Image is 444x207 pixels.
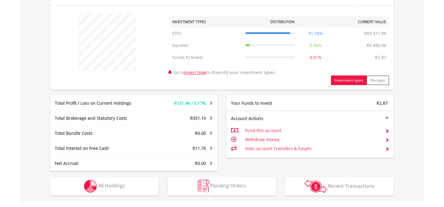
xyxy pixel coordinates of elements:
[50,145,148,151] div: Total Interest on Free Cash
[174,100,206,106] span: R131.46 / 0.17%
[50,115,148,121] div: Total Brokerage and Statutory Costs
[192,145,206,151] span: R11.76
[190,115,206,121] span: R351.10
[364,39,389,51] td: R6 830.06
[168,178,276,196] button: Pending Orders
[195,130,206,136] span: R0.00
[195,160,206,166] span: R0.00
[367,76,389,85] button: Manager
[169,27,242,39] td: ETFs
[305,180,327,193] img: transactions-zar-wht.png
[298,51,334,63] td: 0.01%
[165,10,394,85] div: Go to to diversify your investment types.
[285,178,394,196] button: Recent Transactions
[245,126,380,135] td: Fund this account
[169,16,242,27] th: Investment Types
[169,51,242,63] td: Funds to Invest
[198,180,209,193] img: pending_instructions-wht.png
[245,144,380,153] td: Inter-account Transfers & EasyFx
[334,16,389,27] th: Current Value
[328,183,375,189] span: Recent Transactions
[50,100,148,106] div: Total Profit / Loss on Current Holdings
[169,39,242,51] td: Equities
[298,39,334,51] td: 8.96%
[184,70,206,75] a: Invest Now
[372,51,389,63] td: R2.87
[298,27,334,39] td: 91.04%
[50,160,148,166] div: Net Accrual
[270,19,295,24] div: Distribution
[227,116,310,122] div: Account Actions
[211,183,246,189] span: Pending Orders
[227,100,310,106] div: Your Funds to Invest
[50,178,159,196] button: All Holdings
[361,27,389,39] td: R69 371.94
[84,180,97,193] img: holdings-wht.png
[377,100,388,106] span: R2.87
[98,183,125,189] span: All Holdings
[331,76,367,85] button: Investment types
[50,130,148,136] div: Total Bundle Costs
[245,135,380,144] td: Withdraw money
